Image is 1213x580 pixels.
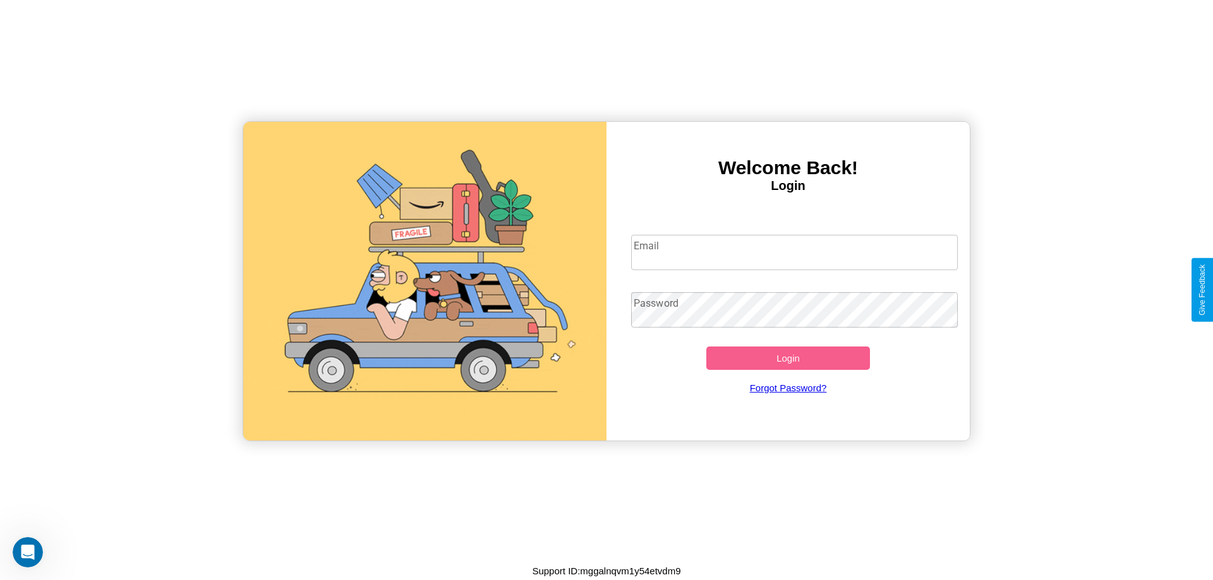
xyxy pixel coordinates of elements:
button: Login [706,346,870,370]
a: Forgot Password? [625,370,952,406]
h4: Login [606,179,970,193]
img: gif [243,122,606,441]
iframe: Intercom live chat [13,537,43,567]
div: Give Feedback [1198,264,1207,316]
p: Support ID: mggalnqvm1y54etvdm9 [532,562,680,579]
h3: Welcome Back! [606,157,970,179]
